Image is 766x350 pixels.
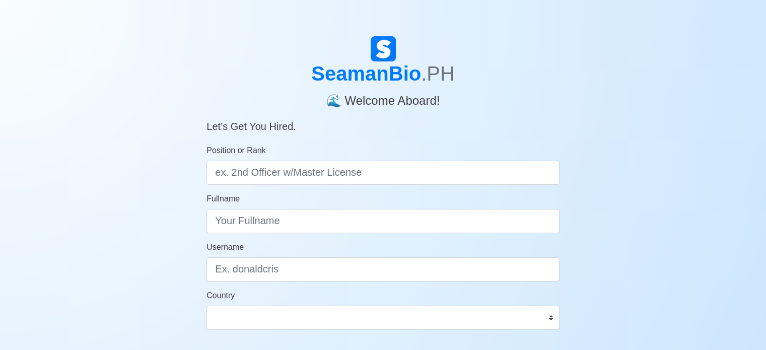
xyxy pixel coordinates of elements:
[206,257,560,282] input: Ex. donaldcris
[206,194,240,203] span: Fullname
[206,243,244,251] span: Username
[371,36,396,61] img: Logo
[206,161,560,185] input: ex. 2nd Officer w/Master License
[206,290,235,302] label: Country
[206,61,560,86] h1: SeamanBio
[421,62,455,85] span: .PH
[206,108,560,132] h5: Let’s Get You Hired.
[206,146,265,155] span: Position or Rank
[206,209,560,233] input: Your Fullname
[206,86,560,108] h4: 🌊 Welcome Aboard!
